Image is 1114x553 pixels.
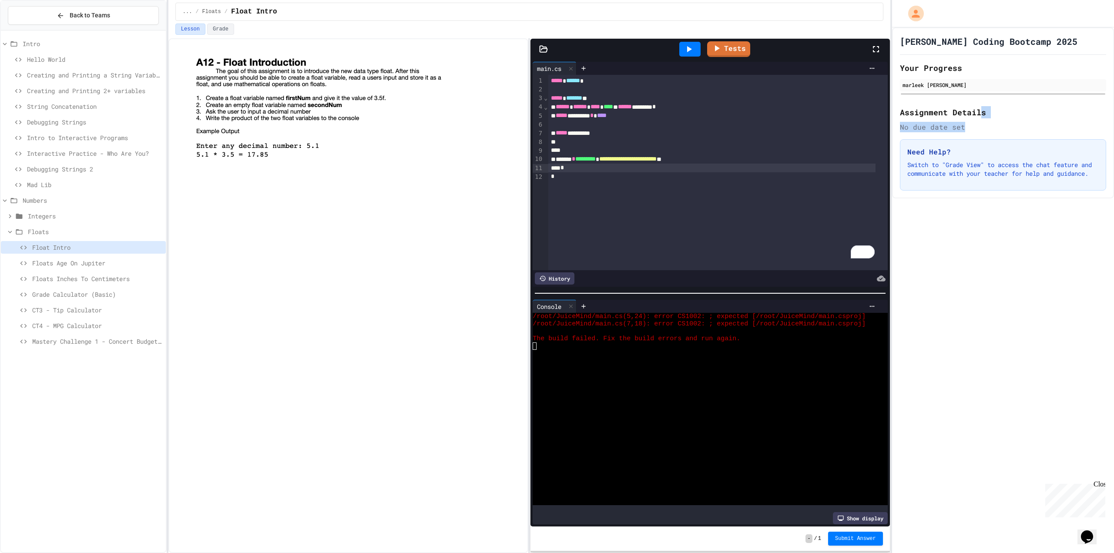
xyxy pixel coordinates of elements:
span: Grade Calculator (Basic) [32,290,162,299]
div: 3 [533,94,544,103]
span: Creating and Printing 2+ variables [27,86,162,95]
div: main.cs [533,62,577,75]
span: String Concatenation [27,102,162,111]
span: 1 [818,535,821,542]
span: Floats Inches To Centimeters [32,274,162,283]
div: 8 [533,138,544,147]
h1: [PERSON_NAME] Coding Bootcamp 2025 [900,35,1077,47]
div: 4 [533,103,544,111]
button: Grade [207,23,234,35]
div: 9 [533,147,544,155]
button: Back to Teams [8,6,159,25]
span: Mastery Challenge 1 - Concert Budget Planner [32,337,162,346]
h2: Assignment Details [900,106,1106,118]
div: 10 [533,155,544,164]
span: The build failed. Fix the build errors and run again. [533,335,740,342]
span: Creating and Printing a String Variable [27,70,162,80]
span: Mad Lib [27,180,162,189]
div: marleek [PERSON_NAME] [903,81,1104,89]
div: Show display [833,512,888,524]
span: Fold line [544,104,548,111]
span: Submit Answer [835,535,876,542]
div: main.cs [533,64,566,73]
div: 2 [533,85,544,94]
div: 12 [533,173,544,181]
span: Interactive Practice - Who Are You? [27,149,162,158]
span: Back to Teams [70,11,110,20]
span: Float Intro [231,7,277,17]
span: /root/JuiceMind/main.cs(7,18): error CS1002: ; expected [/root/JuiceMind/main.csproj] [533,320,866,328]
p: Switch to "Grade View" to access the chat feature and communicate with your teacher for help and ... [907,161,1099,178]
span: / [814,535,817,542]
div: Chat with us now!Close [3,3,60,55]
span: / [225,8,228,15]
span: Hello World [27,55,162,64]
iframe: chat widget [1077,518,1105,544]
span: /root/JuiceMind/main.cs(5,24): error CS1002: ; expected [/root/JuiceMind/main.csproj] [533,313,866,320]
span: Debugging Strings 2 [27,164,162,174]
div: 7 [533,129,544,138]
span: / [195,8,198,15]
span: Numbers [23,196,162,205]
span: Integers [28,211,162,221]
div: My Account [899,3,926,23]
span: Debugging Strings [27,117,162,127]
div: 6 [533,121,544,129]
span: Floats [28,227,162,236]
span: Fold line [544,94,548,101]
div: 1 [533,77,544,85]
button: Lesson [175,23,205,35]
a: Tests [707,41,750,57]
span: Float Intro [32,243,162,252]
span: CT3 - Tip Calculator [32,305,162,315]
div: Console [533,300,577,313]
button: Submit Answer [828,532,883,546]
span: Floats Age On Jupiter [32,258,162,268]
span: CT4 - MPG Calculator [32,321,162,330]
div: To enrich screen reader interactions, please activate Accessibility in Grammarly extension settings [548,75,888,270]
span: - [805,534,812,543]
div: 5 [533,112,544,121]
div: 11 [533,164,544,173]
div: History [535,272,574,285]
span: Intro to Interactive Programs [27,133,162,142]
iframe: chat widget [1042,480,1105,517]
span: ... [183,8,192,15]
div: No due date set [900,122,1106,132]
h2: Your Progress [900,62,1106,74]
div: Console [533,302,566,311]
span: Floats [202,8,221,15]
h3: Need Help? [907,147,1099,157]
span: Intro [23,39,162,48]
